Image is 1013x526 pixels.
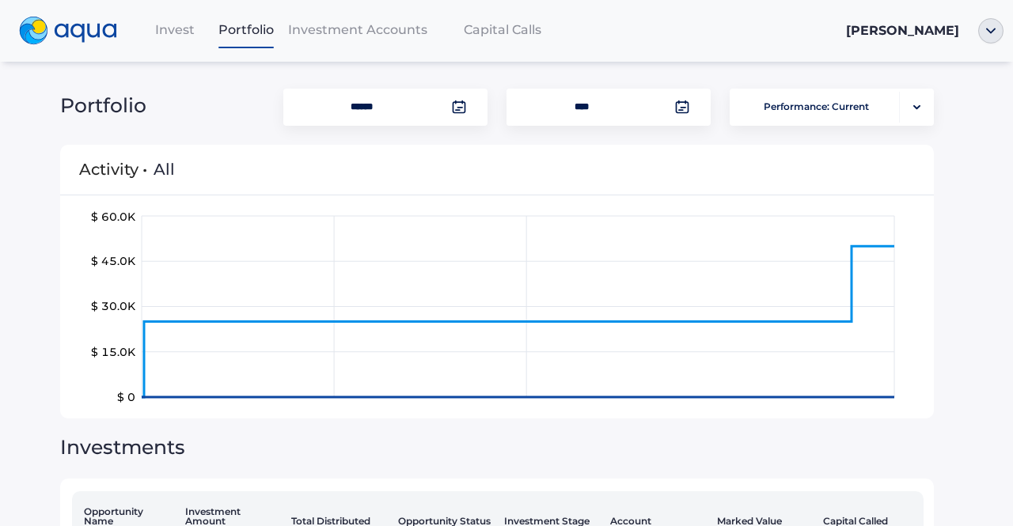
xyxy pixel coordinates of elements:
tspan: $ 0 [117,390,135,404]
span: Investments [60,435,185,459]
tspan: $ 60.0K [91,210,136,224]
span: Capital Calls [464,22,541,37]
a: Portfolio [211,13,282,46]
tspan: $ 45.0K [91,254,136,268]
a: Invest [139,13,211,46]
span: Portfolio [60,93,146,117]
a: Capital Calls [434,13,571,46]
img: calendar [451,99,467,115]
tspan: $ 30.0K [91,300,136,314]
span: Performance: Current [764,92,869,123]
button: Performance: Currentportfolio-arrow [730,89,934,126]
span: Invest [155,22,195,37]
img: ellipse [978,18,1004,44]
a: logo [9,13,139,49]
span: Portfolio [218,22,274,37]
img: portfolio-arrow [913,104,920,110]
img: logo [19,17,117,45]
span: [PERSON_NAME] [846,23,959,38]
span: All [154,160,175,179]
tspan: $ 15.0K [91,345,136,359]
span: Investment Accounts [288,22,427,37]
span: Activity • [79,140,147,199]
img: calendar [674,99,690,115]
a: Investment Accounts [282,13,434,46]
